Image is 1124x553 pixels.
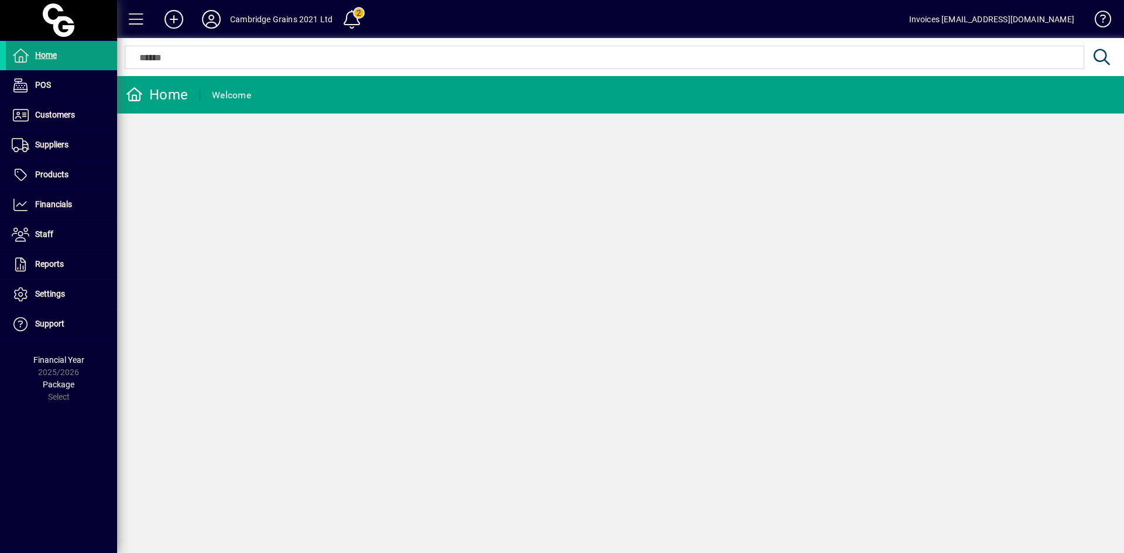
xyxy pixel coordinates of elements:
a: POS [6,71,117,100]
span: Package [43,380,74,389]
span: Support [35,319,64,328]
span: Financials [35,200,72,209]
a: Products [6,160,117,190]
span: Settings [35,289,65,298]
a: Financials [6,190,117,219]
div: Invoices [EMAIL_ADDRESS][DOMAIN_NAME] [909,10,1074,29]
a: Suppliers [6,130,117,160]
span: POS [35,80,51,90]
a: Staff [6,220,117,249]
span: Products [35,170,68,179]
a: Reports [6,250,117,279]
span: Reports [35,259,64,269]
span: Financial Year [33,355,84,365]
span: Staff [35,229,53,239]
button: Profile [193,9,230,30]
div: Welcome [212,86,251,105]
div: Cambridge Grains 2021 Ltd [230,10,333,29]
span: Home [35,50,57,60]
a: Support [6,310,117,339]
a: Settings [6,280,117,309]
a: Knowledge Base [1086,2,1109,40]
span: Suppliers [35,140,68,149]
a: Customers [6,101,117,130]
div: Home [126,85,188,104]
span: Customers [35,110,75,119]
button: Add [155,9,193,30]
